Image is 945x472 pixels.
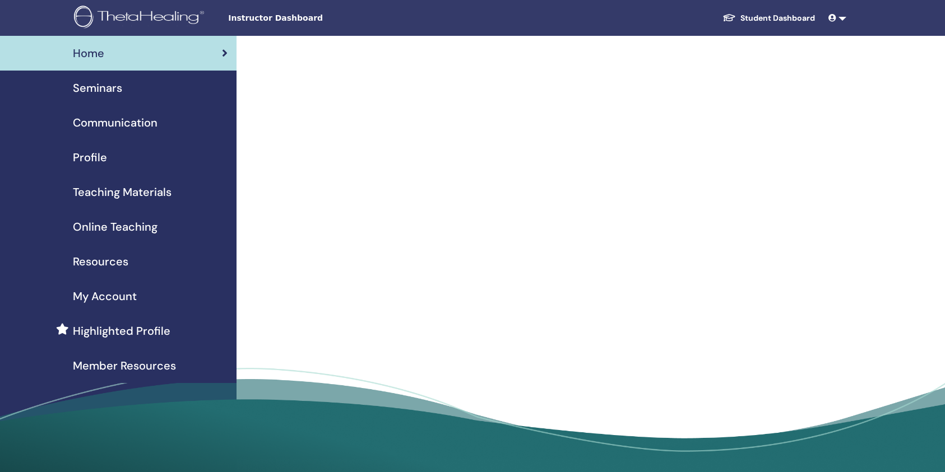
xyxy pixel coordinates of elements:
[228,12,396,24] span: Instructor Dashboard
[73,80,122,96] span: Seminars
[73,253,128,270] span: Resources
[73,357,176,374] span: Member Resources
[73,288,137,305] span: My Account
[73,114,157,131] span: Communication
[73,184,172,200] span: Teaching Materials
[714,8,824,29] a: Student Dashboard
[722,13,736,22] img: graduation-cap-white.svg
[73,218,157,235] span: Online Teaching
[74,6,208,31] img: logo.png
[73,149,107,166] span: Profile
[73,45,104,62] span: Home
[73,323,170,339] span: Highlighted Profile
